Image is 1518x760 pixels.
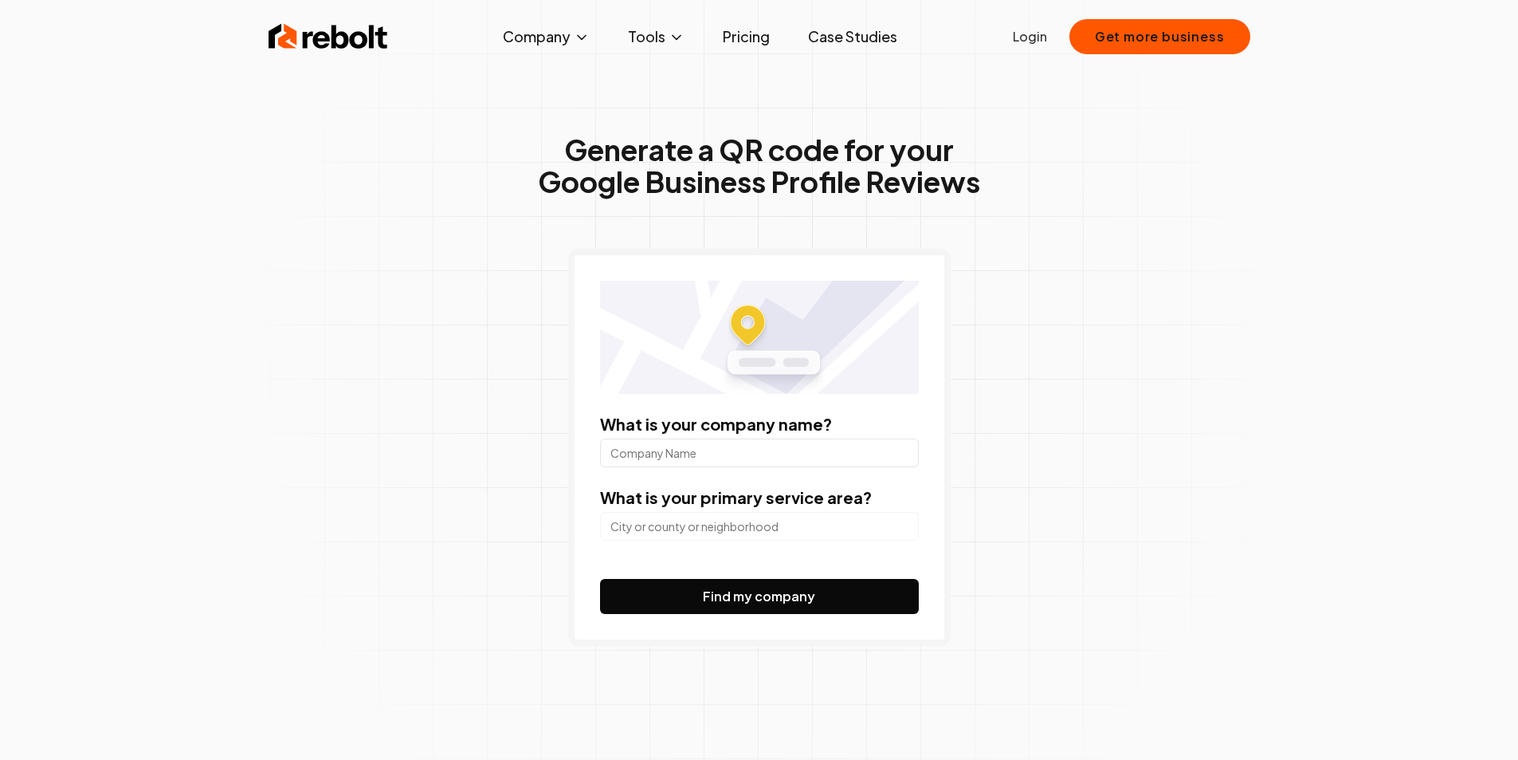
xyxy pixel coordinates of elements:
img: Location map [600,281,919,394]
button: Tools [615,21,697,53]
img: Rebolt Logo [269,21,388,53]
input: Company Name [600,439,919,467]
a: Case Studies [795,21,910,53]
a: Pricing [710,21,783,53]
button: Get more business [1069,19,1250,54]
input: City or county or neighborhood [600,512,919,541]
label: What is your company name? [600,414,832,434]
button: Company [490,21,602,53]
h1: Generate a QR code for your Google Business Profile Reviews [538,134,980,198]
button: Find my company [600,579,919,614]
a: Login [1013,27,1047,46]
label: What is your primary service area? [600,487,872,507]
